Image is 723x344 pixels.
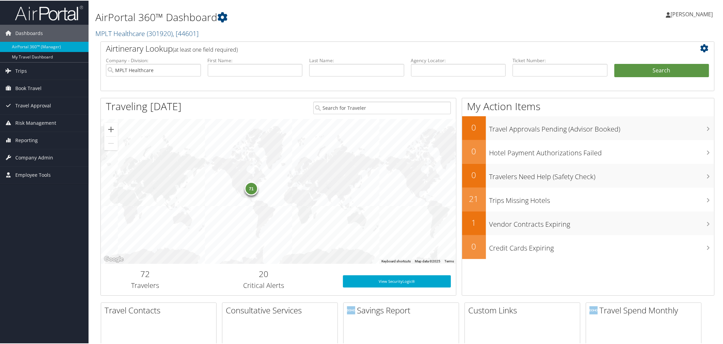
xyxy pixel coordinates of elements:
[462,163,714,187] a: 0Travelers Need Help (Safety Check)
[15,166,51,183] span: Employee Tools
[15,131,38,148] span: Reporting
[462,211,714,235] a: 1Vendor Contracts Expiring
[489,120,714,133] h3: Travel Approvals Pending (Advisor Booked)
[106,280,185,290] h3: Travelers
[462,145,486,156] h2: 0
[105,304,216,315] h2: Travel Contacts
[381,258,411,263] button: Keyboard shortcuts
[173,28,199,37] span: , [ 44601 ]
[489,239,714,252] h3: Credit Cards Expiring
[15,62,27,79] span: Trips
[462,169,486,180] h2: 0
[104,136,118,150] button: Zoom out
[15,97,51,114] span: Travel Approval
[462,192,486,204] h2: 21
[462,139,714,163] a: 0Hotel Payment Authorizations Failed
[309,56,404,63] label: Last Name:
[411,56,506,63] label: Agency Locator:
[462,235,714,258] a: 0Credit Cards Expiring
[462,99,714,113] h1: My Action Items
[590,306,598,314] img: domo-logo.png
[195,280,333,290] h3: Critical Alerts
[489,216,714,228] h3: Vendor Contracts Expiring
[489,192,714,205] h3: Trips Missing Hotels
[195,268,333,279] h2: 20
[666,3,720,24] a: [PERSON_NAME]
[462,116,714,139] a: 0Travel Approvals Pending (Advisor Booked)
[95,28,199,37] a: MPLT Healthcare
[614,63,709,77] button: Search
[590,304,701,315] h2: Travel Spend Monthly
[103,254,125,263] a: Open this area in Google Maps (opens a new window)
[462,216,486,228] h2: 1
[208,56,303,63] label: First Name:
[313,101,451,114] input: Search for Traveler
[462,121,486,133] h2: 0
[15,149,53,166] span: Company Admin
[106,268,185,279] h2: 72
[173,45,238,53] span: (at least one field required)
[103,254,125,263] img: Google
[415,259,440,262] span: Map data ©2025
[462,187,714,211] a: 21Trips Missing Hotels
[444,259,454,262] a: Terms (opens in new tab)
[15,24,43,41] span: Dashboards
[15,79,42,96] span: Book Travel
[15,114,56,131] span: Risk Management
[468,304,580,315] h2: Custom Links
[347,306,355,314] img: domo-logo.png
[147,28,173,37] span: ( 301920 )
[513,56,608,63] label: Ticket Number:
[671,10,713,17] span: [PERSON_NAME]
[462,240,486,252] h2: 0
[95,10,512,24] h1: AirPortal 360™ Dashboard
[489,168,714,181] h3: Travelers Need Help (Safety Check)
[245,181,258,195] div: 71
[489,144,714,157] h3: Hotel Payment Authorizations Failed
[104,122,118,136] button: Zoom in
[15,4,83,20] img: airportal-logo.png
[106,56,201,63] label: Company - Division:
[343,275,451,287] a: View SecurityLogic®
[106,99,182,113] h1: Traveling [DATE]
[347,304,459,315] h2: Savings Report
[226,304,337,315] h2: Consultative Services
[106,42,658,54] h2: Airtinerary Lookup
